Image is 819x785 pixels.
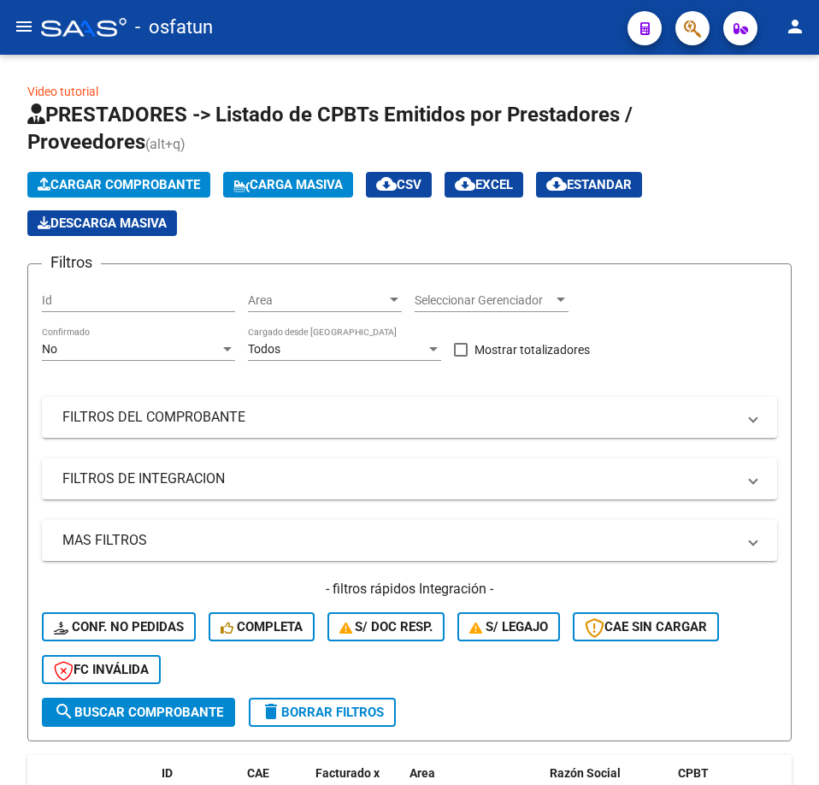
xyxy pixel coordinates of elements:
[761,727,802,768] iframe: Intercom live chat
[455,177,513,192] span: EXCEL
[223,172,353,198] button: Carga Masiva
[457,612,560,641] button: S/ legajo
[248,342,280,356] span: Todos
[573,612,719,641] button: CAE SIN CARGAR
[27,210,177,236] app-download-masive: Descarga masiva de comprobantes (adjuntos)
[550,766,621,780] span: Razón Social
[62,408,736,427] mat-panel-title: FILTROS DEL COMPROBANTE
[261,705,384,720] span: Borrar Filtros
[546,177,632,192] span: Estandar
[469,619,548,634] span: S/ legajo
[42,612,196,641] button: Conf. no pedidas
[54,662,149,677] span: FC Inválida
[42,397,777,438] mat-expansion-panel-header: FILTROS DEL COMPROBANTE
[42,251,101,274] h3: Filtros
[62,469,736,488] mat-panel-title: FILTROS DE INTEGRACION
[376,174,397,194] mat-icon: cloud_download
[38,215,167,231] span: Descarga Masiva
[145,136,186,152] span: (alt+q)
[474,339,590,360] span: Mostrar totalizadores
[27,210,177,236] button: Descarga Masiva
[327,612,445,641] button: S/ Doc Resp.
[339,619,433,634] span: S/ Doc Resp.
[248,293,386,308] span: Area
[546,174,567,194] mat-icon: cloud_download
[409,766,435,780] span: Area
[678,766,709,780] span: CPBT
[27,103,633,154] span: PRESTADORES -> Listado de CPBTs Emitidos por Prestadores / Proveedores
[42,655,161,684] button: FC Inválida
[209,612,315,641] button: Completa
[27,85,98,98] a: Video tutorial
[233,177,343,192] span: Carga Masiva
[42,458,777,499] mat-expansion-panel-header: FILTROS DE INTEGRACION
[536,172,642,198] button: Estandar
[42,520,777,561] mat-expansion-panel-header: MAS FILTROS
[249,698,396,727] button: Borrar Filtros
[42,698,235,727] button: Buscar Comprobante
[785,16,805,37] mat-icon: person
[221,619,303,634] span: Completa
[415,293,553,308] span: Seleccionar Gerenciador
[54,619,184,634] span: Conf. no pedidas
[261,701,281,722] mat-icon: delete
[38,177,200,192] span: Cargar Comprobante
[585,619,707,634] span: CAE SIN CARGAR
[366,172,432,198] button: CSV
[376,177,421,192] span: CSV
[14,16,34,37] mat-icon: menu
[54,701,74,722] mat-icon: search
[62,531,736,550] mat-panel-title: MAS FILTROS
[455,174,475,194] mat-icon: cloud_download
[42,580,777,599] h4: - filtros rápidos Integración -
[54,705,223,720] span: Buscar Comprobante
[27,172,210,198] button: Cargar Comprobante
[162,766,173,780] span: ID
[42,342,57,356] span: No
[445,172,523,198] button: EXCEL
[247,766,269,780] span: CAE
[135,9,213,46] span: - osfatun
